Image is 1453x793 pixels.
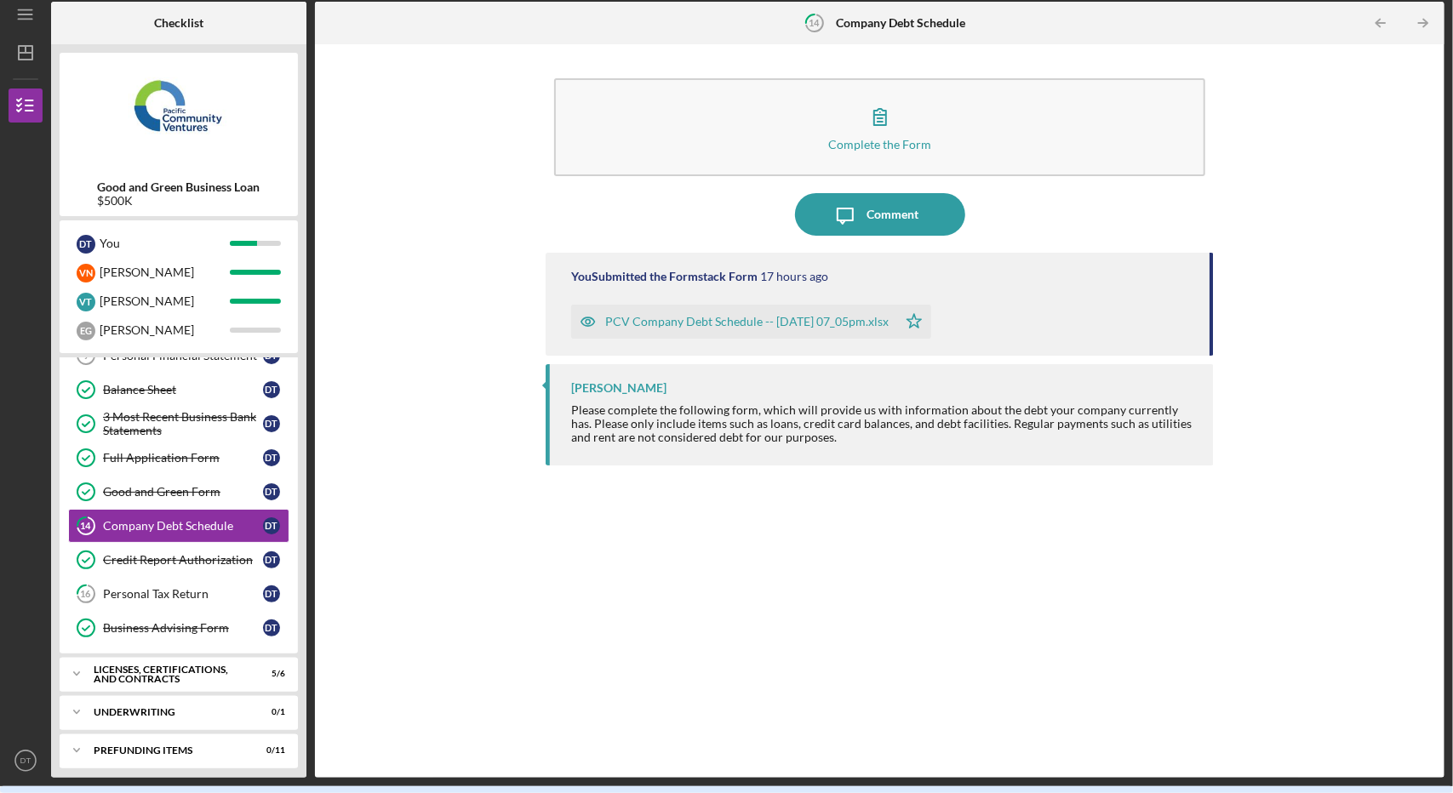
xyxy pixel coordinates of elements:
[103,587,263,601] div: Personal Tax Return
[263,517,280,534] div: D T
[77,322,95,340] div: E G
[571,403,1196,444] div: Please complete the following form, which will provide us with information about the debt your co...
[103,553,263,567] div: Credit Report Authorization
[255,745,285,756] div: 0 / 11
[605,315,889,328] div: PCV Company Debt Schedule -- [DATE] 07_05pm.xlsx
[100,287,230,316] div: [PERSON_NAME]
[263,381,280,398] div: D T
[263,551,280,568] div: D T
[68,441,289,475] a: Full Application FormDT
[83,351,89,362] tspan: 9
[103,621,263,635] div: Business Advising Form
[255,707,285,717] div: 0 / 1
[263,483,280,500] div: D T
[94,707,243,717] div: Underwriting
[100,258,230,287] div: [PERSON_NAME]
[98,180,260,194] b: Good and Green Business Loan
[554,78,1204,176] button: Complete the Form
[263,449,280,466] div: D T
[60,61,298,163] img: Product logo
[867,193,918,236] div: Comment
[77,235,95,254] div: D T
[68,577,289,611] a: 16Personal Tax ReturnDT
[68,475,289,509] a: Good and Green FormDT
[103,485,263,499] div: Good and Green Form
[103,519,263,533] div: Company Debt Schedule
[263,619,280,636] div: D T
[20,756,31,766] text: DT
[81,589,92,600] tspan: 16
[94,745,243,756] div: Prefunding Items
[828,138,931,151] div: Complete the Form
[103,410,263,437] div: 3 Most Recent Business Bank Statements
[68,373,289,407] a: Balance SheetDT
[68,509,289,543] a: 14Company Debt ScheduleDT
[100,229,230,258] div: You
[77,293,95,311] div: V T
[103,451,263,465] div: Full Application Form
[94,665,243,684] div: Licenses, Certifications, and Contracts
[81,521,92,532] tspan: 14
[68,407,289,441] a: 3 Most Recent Business Bank StatementsDT
[255,669,285,679] div: 5 / 6
[154,16,203,30] b: Checklist
[795,193,965,236] button: Comment
[760,270,828,283] time: 2025-08-21 23:05
[100,316,230,345] div: [PERSON_NAME]
[836,16,965,30] b: Company Debt Schedule
[68,543,289,577] a: Credit Report AuthorizationDT
[263,585,280,602] div: D T
[571,305,931,339] button: PCV Company Debt Schedule -- [DATE] 07_05pm.xlsx
[98,194,260,208] div: $500K
[68,611,289,645] a: Business Advising FormDT
[571,381,666,395] div: [PERSON_NAME]
[263,415,280,432] div: D T
[809,17,821,28] tspan: 14
[103,383,263,396] div: Balance Sheet
[571,270,758,283] div: You Submitted the Formstack Form
[77,264,95,282] div: V N
[9,744,43,778] button: DT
